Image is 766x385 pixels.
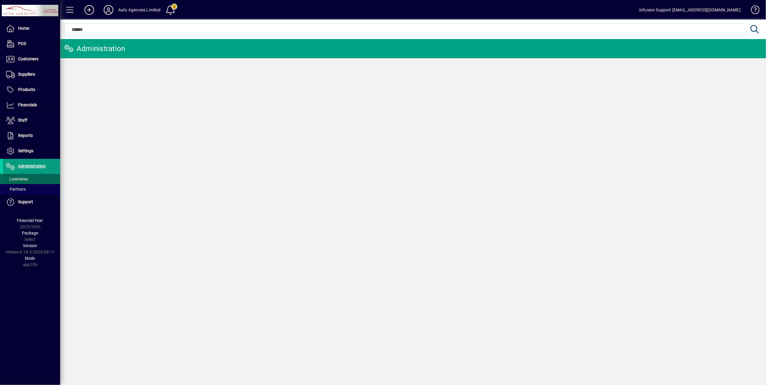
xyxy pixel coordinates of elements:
[6,177,28,181] span: Licensees
[18,87,35,92] span: Products
[18,26,29,31] span: Home
[18,199,33,204] span: Support
[80,5,99,15] button: Add
[3,98,60,113] a: Financials
[22,231,38,235] span: Package
[25,256,35,261] span: Node
[3,184,60,194] a: Partners
[746,1,758,21] a: Knowledge Base
[18,133,33,138] span: Reports
[639,5,740,15] div: Infusion Support [EMAIL_ADDRESS][DOMAIN_NAME]
[99,5,118,15] button: Profile
[3,67,60,82] a: Suppliers
[3,195,60,210] a: Support
[18,118,27,123] span: Staff
[118,5,161,15] div: Auto Agencies Limited
[3,113,60,128] a: Staff
[3,174,60,184] a: Licensees
[3,128,60,143] a: Reports
[6,187,26,192] span: Partners
[3,36,60,51] a: POS
[23,243,37,248] span: Version
[3,52,60,67] a: Customers
[18,148,33,153] span: Settings
[3,144,60,159] a: Settings
[18,164,46,168] span: Administration
[3,82,60,97] a: Products
[3,21,60,36] a: Home
[17,218,43,223] span: Financial Year
[65,44,125,53] div: Administration
[18,72,35,77] span: Suppliers
[18,56,38,61] span: Customers
[18,102,37,107] span: Financials
[18,41,26,46] span: POS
